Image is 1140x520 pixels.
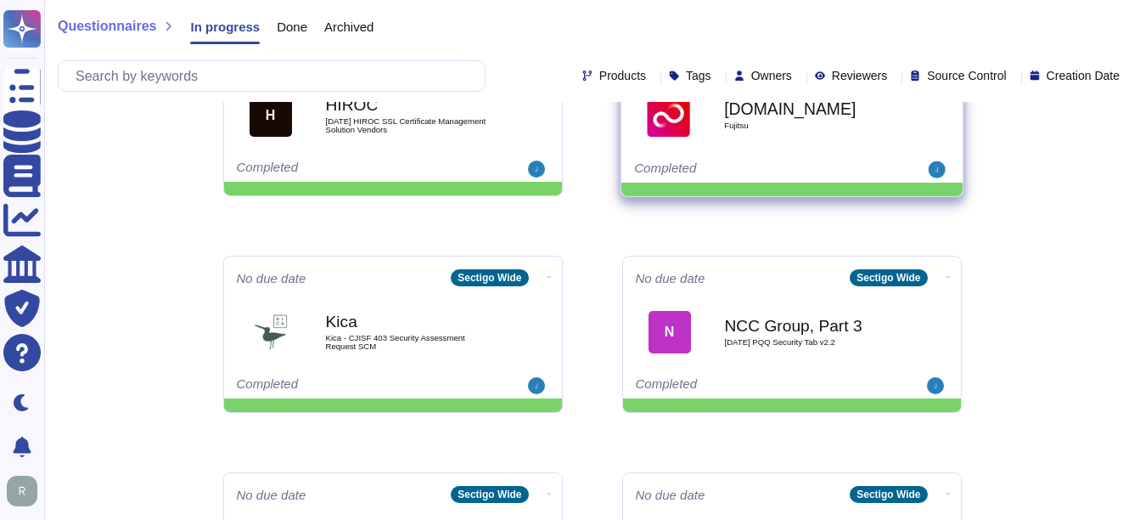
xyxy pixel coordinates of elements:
[250,311,292,353] img: Logo
[326,334,496,350] span: Kica - CJISF 403 Security Assessment Request SCM
[928,161,945,178] img: user
[451,269,528,286] div: Sectigo Wide
[324,20,373,33] span: Archived
[927,377,944,394] img: user
[636,272,705,285] span: No due date
[634,161,845,178] div: Completed
[237,377,445,394] div: Completed
[599,70,646,82] span: Products
[725,318,895,334] b: NCC Group, Part 3
[636,377,844,394] div: Completed
[850,269,927,286] div: Sectigo Wide
[7,476,37,506] img: user
[636,489,705,501] span: No due date
[686,70,711,82] span: Tags
[326,314,496,330] b: Kica
[250,94,292,137] div: H
[649,311,691,353] div: N
[67,61,485,91] input: Search by keywords
[724,100,896,116] b: [DOMAIN_NAME]
[850,486,927,503] div: Sectigo Wide
[237,272,306,285] span: No due date
[528,377,545,394] img: user
[237,161,445,178] div: Completed
[190,20,260,33] span: In progress
[3,472,49,510] button: user
[326,117,496,133] span: [DATE] HIROC SSL Certificate Management Solution Vendors
[725,338,895,347] span: [DATE] PQQ Security Tab v2.2
[58,20,156,33] span: Questionnaires
[751,70,792,82] span: Owners
[528,161,545,178] img: user
[724,122,896,130] span: Fujitsu
[647,93,690,137] img: Logo
[927,70,1006,82] span: Source Control
[237,489,306,501] span: No due date
[326,97,496,113] b: HIROC
[277,20,307,33] span: Done
[1047,70,1120,82] span: Creation Date
[832,70,887,82] span: Reviewers
[451,486,528,503] div: Sectigo Wide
